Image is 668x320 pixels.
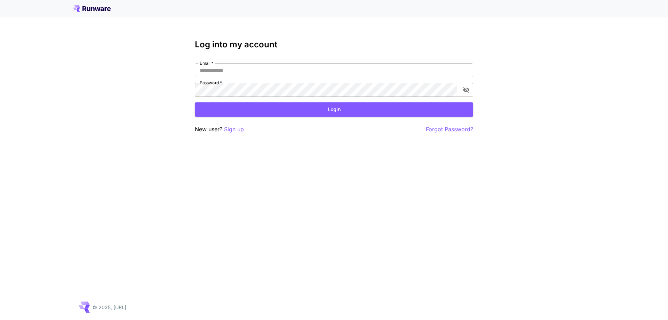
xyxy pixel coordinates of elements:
[224,125,244,134] button: Sign up
[460,84,472,96] button: toggle password visibility
[426,125,473,134] button: Forgot Password?
[195,40,473,49] h3: Log into my account
[195,125,244,134] p: New user?
[195,102,473,117] button: Login
[93,304,126,311] p: © 2025, [URL]
[200,80,222,86] label: Password
[200,60,213,66] label: Email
